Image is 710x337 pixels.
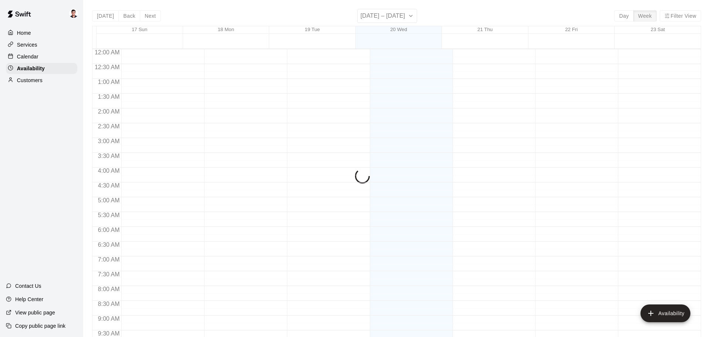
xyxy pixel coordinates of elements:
[477,27,493,32] button: 21 Thu
[218,27,234,32] button: 18 Mon
[96,212,122,218] span: 5:30 AM
[96,197,122,203] span: 5:00 AM
[640,304,690,322] button: add
[17,77,43,84] p: Customers
[96,182,122,189] span: 4:30 AM
[6,63,77,74] a: Availability
[390,27,407,32] button: 20 Wed
[650,27,665,32] button: 23 Sat
[17,53,38,60] p: Calendar
[6,27,77,38] a: Home
[96,316,122,322] span: 9:00 AM
[96,256,122,263] span: 7:00 AM
[15,309,55,316] p: View public page
[93,49,122,55] span: 12:00 AM
[96,227,122,233] span: 6:00 AM
[96,168,122,174] span: 4:00 AM
[132,27,147,32] button: 17 Sun
[15,282,41,290] p: Contact Us
[96,123,122,129] span: 2:30 AM
[93,64,122,70] span: 12:30 AM
[6,39,77,50] a: Services
[565,27,578,32] button: 22 Fri
[96,330,122,337] span: 9:30 AM
[17,41,37,48] p: Services
[96,138,122,144] span: 3:00 AM
[6,75,77,86] a: Customers
[96,271,122,277] span: 7:30 AM
[305,27,320,32] button: 19 Tue
[68,6,83,21] div: Anthony Miller
[15,296,43,303] p: Help Center
[17,65,45,72] p: Availability
[17,29,31,37] p: Home
[96,108,122,115] span: 2:00 AM
[96,94,122,100] span: 1:30 AM
[96,79,122,85] span: 1:00 AM
[6,51,77,62] a: Calendar
[15,322,65,330] p: Copy public page link
[69,9,78,18] img: Anthony Miller
[96,242,122,248] span: 6:30 AM
[96,301,122,307] span: 8:30 AM
[96,153,122,159] span: 3:30 AM
[96,286,122,292] span: 8:00 AM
